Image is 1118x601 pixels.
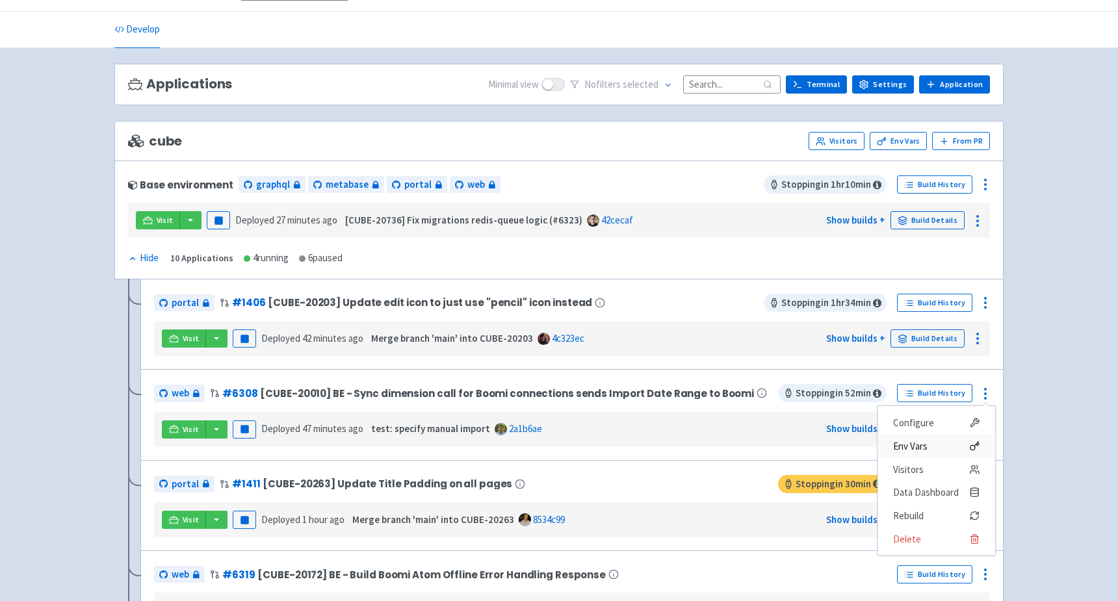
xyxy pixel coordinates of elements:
[170,251,233,266] div: 10 Applications
[778,475,887,493] span: Stopping in 30 min
[268,297,592,308] span: [CUBE-20203] Update edit icon to just use "pencil" icon instead
[877,481,995,504] a: Data Dashboard
[826,332,885,344] a: Show builds +
[157,215,174,225] span: Visit
[261,332,363,344] span: Deployed
[450,176,500,194] a: web
[852,75,914,94] a: Settings
[222,387,257,400] a: #6308
[932,132,990,150] button: From PR
[128,77,232,92] h3: Applications
[877,411,995,435] a: Configure
[584,77,658,92] span: No filter s
[623,78,658,90] span: selected
[877,457,995,481] a: Visitors
[893,507,924,525] span: Rebuild
[404,177,432,192] span: portal
[552,332,584,344] a: 4c323ec
[128,179,233,190] div: Base environment
[232,477,260,491] a: #1411
[302,422,363,435] time: 47 minutes ago
[302,513,344,526] time: 1 hour ago
[870,132,927,150] a: Env Vars
[786,75,847,94] a: Terminal
[172,567,189,582] span: web
[207,211,230,229] button: Pause
[308,176,384,194] a: metabase
[136,211,180,229] a: Visit
[233,420,256,439] button: Pause
[877,504,995,528] button: Rebuild
[897,565,972,583] a: Build History
[128,134,182,149] span: cube
[778,384,887,402] span: Stopping in 52 min
[257,569,606,580] span: [CUBE-20172] BE - Build Boomi Atom Offline Error Handling Response
[244,251,289,266] div: 4 running
[233,511,256,529] button: Pause
[893,483,959,502] span: Data Dashboard
[509,422,542,435] a: 2a1b6ae
[172,477,199,492] span: portal
[826,422,885,435] a: Show builds +
[302,332,363,344] time: 42 minutes ago
[893,414,934,432] span: Configure
[276,214,337,226] time: 27 minutes ago
[326,177,369,192] span: metabase
[114,12,160,48] a: Develop
[826,214,885,226] a: Show builds +
[154,566,205,583] a: web
[128,251,159,266] div: Hide
[809,132,864,150] a: Visitors
[826,513,885,526] a: Show builds +
[683,75,781,93] input: Search...
[533,513,565,526] a: 8534c99
[919,75,990,94] a: Application
[172,386,189,401] span: web
[235,214,337,226] span: Deployed
[183,515,200,525] span: Visit
[352,513,514,526] strong: Merge branch 'main' into CUBE-20263
[893,460,924,478] span: Visitors
[897,175,972,194] a: Build History
[893,437,928,455] span: Env Vars
[371,332,533,344] strong: Merge branch 'main' into CUBE-20203
[256,177,290,192] span: graphql
[877,435,995,458] a: Env Vars
[232,296,265,309] a: #1406
[154,385,205,402] a: web
[172,296,199,311] span: portal
[488,77,539,92] span: Minimal view
[897,294,972,312] a: Build History
[263,478,512,489] span: [CUBE-20263] Update Title Padding on all pages
[893,530,921,548] span: Delete
[222,568,255,582] a: #6319
[183,424,200,435] span: Visit
[467,177,485,192] span: web
[764,175,887,194] span: Stopping in 1 hr 10 min
[162,420,206,439] a: Visit
[162,511,206,529] a: Visit
[183,333,200,344] span: Visit
[261,422,363,435] span: Deployed
[128,251,160,266] button: Hide
[601,214,633,226] a: 42cecaf
[260,388,754,399] span: [CUBE-20010] BE - Sync dimension call for Boomi connections sends Import Date Range to Boomi
[261,513,344,526] span: Deployed
[154,294,214,312] a: portal
[299,251,343,266] div: 6 paused
[890,329,965,348] a: Build Details
[764,294,887,312] span: Stopping in 1 hr 34 min
[890,211,965,229] a: Build Details
[877,527,995,550] button: Delete
[897,384,972,402] a: Build History
[371,422,490,435] strong: test: specify manual import
[345,214,582,226] strong: [CUBE-20736] Fix migrations redis-queue logic (#6323)
[239,176,305,194] a: graphql
[154,476,214,493] a: portal
[233,329,256,348] button: Pause
[387,176,447,194] a: portal
[162,329,206,348] a: Visit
